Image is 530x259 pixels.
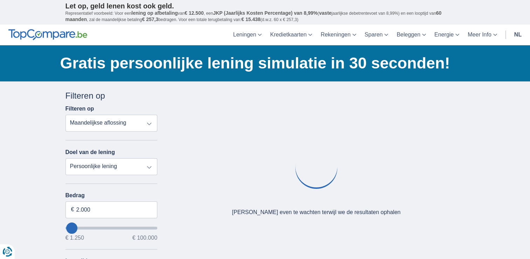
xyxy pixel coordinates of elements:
[142,16,158,22] span: € 257,3
[66,192,158,199] label: Bedrag
[510,25,526,45] a: nl
[132,235,157,241] span: € 100.000
[71,206,74,214] span: €
[185,10,204,16] span: € 12.500
[66,149,115,155] label: Doel van de lening
[430,25,463,45] a: Energie
[66,10,465,23] p: Representatief voorbeeld: Voor een van , een ( jaarlijkse debetrentevoet van 8,99%) en een loopti...
[131,10,178,16] span: lening op afbetaling
[229,25,266,45] a: Leningen
[316,25,360,45] a: Rekeningen
[8,29,87,40] img: TopCompare
[66,227,158,230] input: wantToBorrow
[266,25,316,45] a: Kredietkaarten
[213,10,318,16] span: JKP (Jaarlijks Kosten Percentage) van 8,99%
[463,25,501,45] a: Meer Info
[241,16,261,22] span: € 15.438
[66,106,94,112] label: Filteren op
[319,10,332,16] span: vaste
[232,208,400,217] div: [PERSON_NAME] even te wachten terwijl we de resultaten ophalen
[60,52,465,74] h1: Gratis persoonlijke lening simulatie in 30 seconden!
[66,10,442,22] span: 60 maanden
[66,235,84,241] span: € 1.250
[66,2,465,10] p: Let op, geld lenen kost ook geld.
[392,25,430,45] a: Beleggen
[360,25,393,45] a: Sparen
[66,90,158,102] div: Filteren op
